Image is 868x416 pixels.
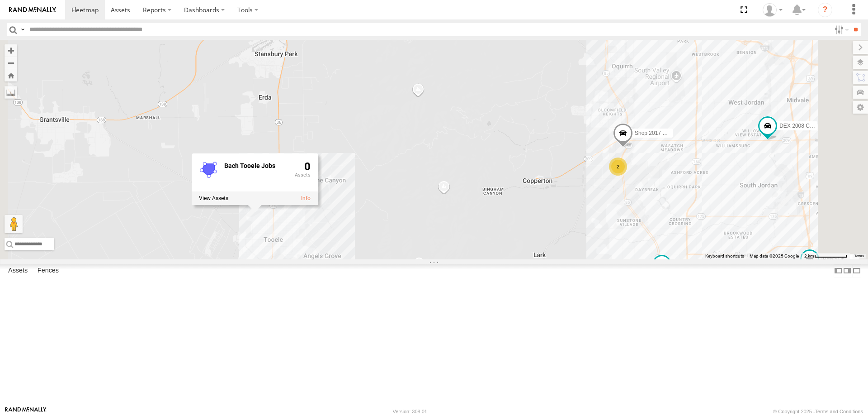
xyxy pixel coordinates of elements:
div: Version: 308.01 [393,409,427,414]
div: Allen Bauer [759,3,786,17]
a: View fence details [301,195,311,201]
label: Dock Summary Table to the Left [834,264,843,277]
a: Visit our Website [5,407,47,416]
button: Keyboard shortcuts [705,253,744,259]
label: Fences [33,264,63,277]
label: Hide Summary Table [852,264,861,277]
label: Measure [5,86,17,99]
a: Terms and Conditions [815,409,863,414]
label: Search Filter Options [831,23,850,36]
label: Map Settings [853,101,868,114]
div: Fence Name - Bach Tooele Jobs [224,162,288,169]
span: Shop 2017 F150 [635,130,675,136]
button: Drag Pegman onto the map to open Street View [5,215,23,233]
img: rand-logo.svg [9,7,56,13]
span: 2 km [804,253,814,258]
div: 0 [295,160,311,189]
button: Zoom Home [5,69,17,81]
div: © Copyright 2025 - [773,409,863,414]
a: Terms (opens in new tab) [854,254,864,258]
span: DEX 2008 Chevy [779,123,821,129]
label: Dock Summary Table to the Right [843,264,852,277]
button: Map Scale: 2 km per 69 pixels [802,253,850,259]
span: Map data ©2025 Google [750,253,799,258]
label: Search Query [19,23,26,36]
i: ? [818,3,832,17]
button: Zoom in [5,44,17,57]
label: Assets [4,264,32,277]
button: Zoom out [5,57,17,69]
div: 2 [609,158,627,176]
label: View assets associated with this fence [199,195,228,201]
